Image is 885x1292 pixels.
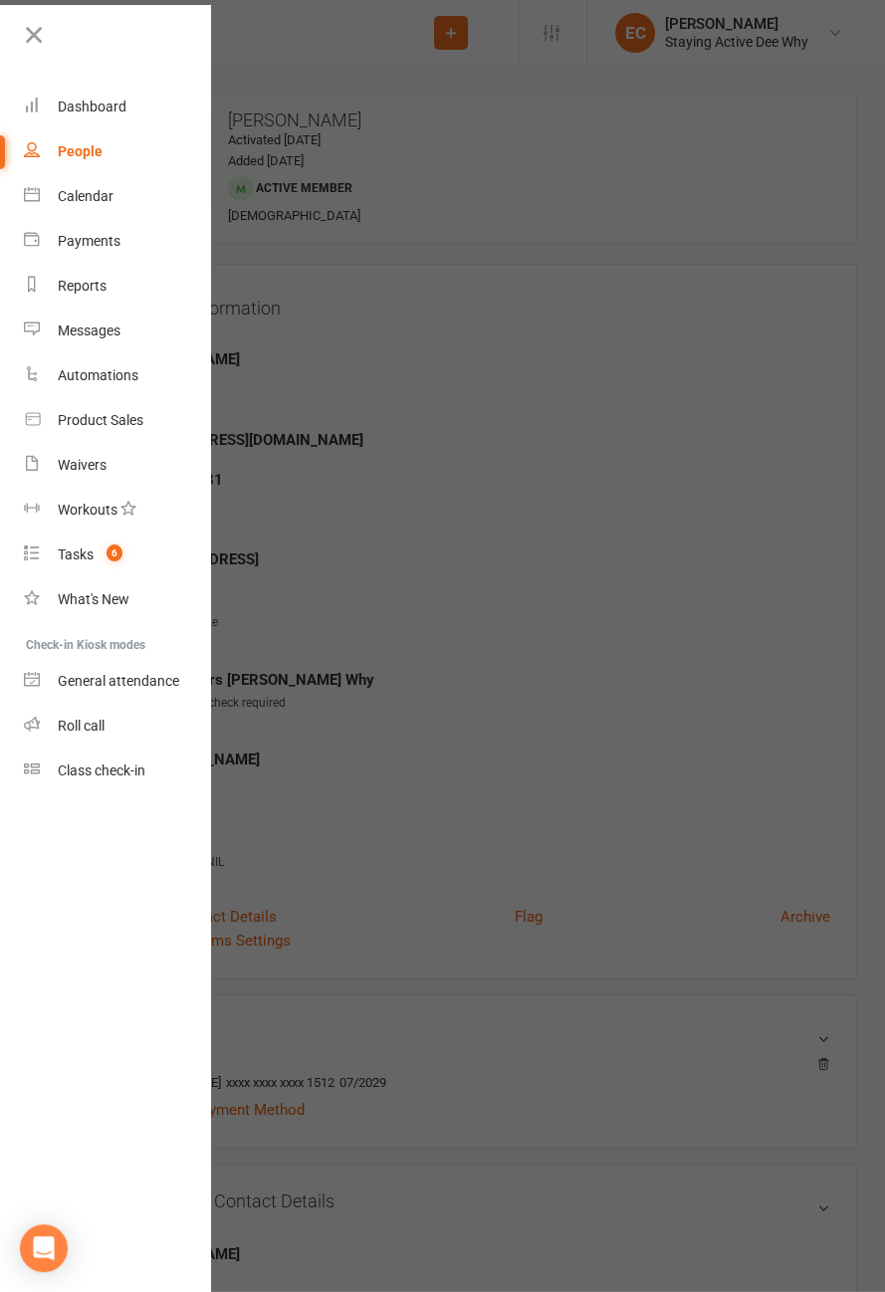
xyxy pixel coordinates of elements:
[58,591,129,607] div: What's New
[24,174,212,219] a: Calendar
[24,749,212,793] a: Class kiosk mode
[24,659,212,704] a: General attendance kiosk mode
[24,353,212,398] a: Automations
[58,762,145,778] div: Class check-in
[24,704,212,749] a: Roll call
[24,443,212,488] a: Waivers
[24,85,212,129] a: Dashboard
[58,673,179,689] div: General attendance
[24,129,212,174] a: People
[24,533,212,577] a: Tasks 6
[24,264,212,309] a: Reports
[58,546,94,562] div: Tasks
[24,398,212,443] a: Product Sales
[107,544,122,561] span: 6
[58,457,107,473] div: Waivers
[24,577,212,622] a: What's New
[24,309,212,353] a: Messages
[58,233,120,249] div: Payments
[20,1224,68,1272] div: Open Intercom Messenger
[24,488,212,533] a: Workouts
[58,278,107,294] div: Reports
[58,188,113,204] div: Calendar
[58,99,126,114] div: Dashboard
[58,143,103,159] div: People
[58,323,120,338] div: Messages
[58,412,143,428] div: Product Sales
[24,219,212,264] a: Payments
[58,718,105,734] div: Roll call
[58,367,138,383] div: Automations
[58,502,117,518] div: Workouts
